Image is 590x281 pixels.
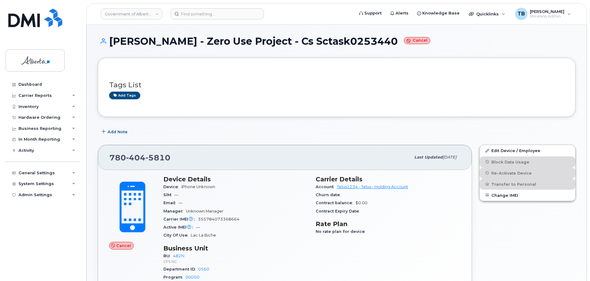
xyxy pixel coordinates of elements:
span: Churn date [316,192,343,197]
span: — [178,200,182,205]
span: Last updated [414,155,443,159]
span: Carrier IMEI [163,217,198,221]
button: Add Note [98,126,133,137]
span: Email [163,200,178,205]
span: [DATE] [443,155,457,159]
span: Lac La Biche [191,233,216,238]
small: Cancel [404,37,430,44]
span: Manager [163,209,186,213]
span: — [196,225,200,229]
span: City Of Use [163,233,191,238]
span: Unknown Manager [186,209,223,213]
span: 780 [109,153,170,162]
span: Active IMEI [163,225,196,229]
h3: Tags List [109,81,564,89]
a: Edit Device / Employee [480,145,575,156]
span: 355784073368664 [198,217,240,221]
a: Add tags [109,92,140,99]
span: Cancel [116,243,131,249]
span: Account [316,184,337,189]
span: Contract Expiry Date [316,209,362,213]
span: Contract balance [316,200,355,205]
a: 00050 [186,275,199,279]
span: BU [163,254,173,258]
span: Department ID [163,267,198,271]
span: No rate plan for device [316,229,368,234]
a: 0560 [198,267,209,271]
span: Add Note [108,129,128,135]
h1: [PERSON_NAME] - Zero Use Project - Cs Sctask0253440 [98,36,576,47]
span: 404 [126,153,145,162]
a: 482N [173,254,184,258]
span: Re-Activate Device [491,171,532,175]
h3: Rate Plan [316,220,461,228]
span: SIM [163,192,174,197]
span: — [174,192,178,197]
span: Device [163,184,181,189]
h3: Device Details [163,176,308,183]
button: Block Data Usage [480,156,575,167]
button: Transfer to Personal [480,179,575,190]
h3: Business Unit [163,245,308,252]
p: CFS NC [163,259,308,264]
button: Change IMEI [480,190,575,201]
span: Program [163,275,186,279]
a: Telus1234 - Telus - Holding Account [337,184,408,189]
span: iPhone Unknown [181,184,215,189]
span: 5810 [145,153,170,162]
button: Re-Activate Device [480,167,575,179]
span: $0.00 [355,200,367,205]
h3: Carrier Details [316,176,461,183]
